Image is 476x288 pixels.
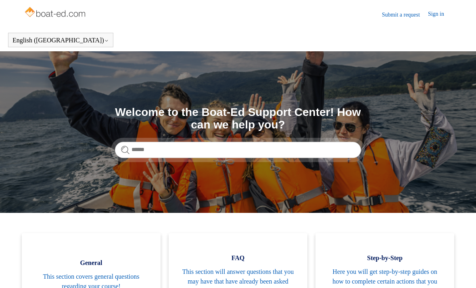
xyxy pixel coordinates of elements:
[115,106,361,131] h1: Welcome to the Boat-Ed Support Center! How can we help you?
[115,142,361,158] input: Search
[181,253,295,263] span: FAQ
[428,10,452,19] a: Sign in
[34,258,148,268] span: General
[382,11,428,19] a: Submit a request
[24,5,88,21] img: Boat-Ed Help Center home page
[13,37,109,44] button: English ([GEOGRAPHIC_DATA])
[449,261,470,282] div: Live chat
[328,253,442,263] span: Step-by-Step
